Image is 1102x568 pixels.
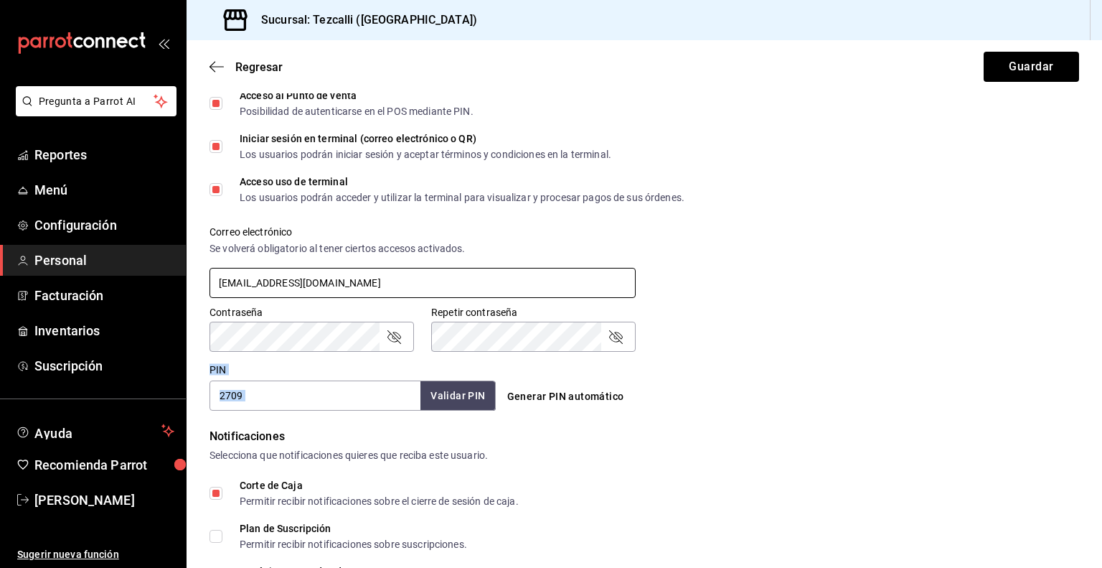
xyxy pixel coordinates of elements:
[607,328,624,345] button: passwordField
[240,192,684,202] div: Los usuarios podrán acceder y utilizar la terminal para visualizar y procesar pagos de sus órdenes.
[209,365,226,375] label: PIN
[34,490,174,510] span: [PERSON_NAME]
[984,52,1079,82] button: Guardar
[385,328,402,345] button: passwordField
[34,455,174,475] span: Recomienda Parrot
[34,286,174,305] span: Facturación
[34,251,174,270] span: Personal
[240,149,611,159] div: Los usuarios podrán iniciar sesión y aceptar términos y condiciones en la terminal.
[10,104,176,119] a: Pregunta a Parrot AI
[250,11,477,29] h3: Sucursal: Tezcalli ([GEOGRAPHIC_DATA])
[34,180,174,200] span: Menú
[34,321,174,340] span: Inventarios
[17,547,174,562] span: Sugerir nueva función
[209,381,420,411] input: 3 a 6 dígitos
[39,94,154,109] span: Pregunta a Parrot AI
[34,145,174,164] span: Reportes
[34,356,174,376] span: Suscripción
[209,428,1079,445] div: Notificaciones
[158,37,169,49] button: open_drawer_menu
[34,215,174,235] span: Configuración
[501,383,630,410] button: Generar PIN automático
[240,106,474,116] div: Posibilidad de autenticarse en el POS mediante PIN.
[209,60,283,74] button: Regresar
[240,134,611,144] div: Iniciar sesión en terminal (correo electrónico o QR)
[16,86,176,116] button: Pregunta a Parrot AI
[240,480,519,490] div: Corte de Caja
[240,90,474,101] div: Acceso al Punto de venta
[235,60,283,74] span: Regresar
[34,422,156,439] span: Ayuda
[420,381,495,411] button: Validar PIN
[209,241,636,256] div: Se volverá obligatorio al tener ciertos accesos activados.
[431,307,636,317] label: Repetir contraseña
[209,307,414,317] label: Contraseña
[240,539,467,549] div: Permitir recibir notificaciones sobre suscripciones.
[240,523,467,534] div: Plan de Suscripción
[240,177,684,187] div: Acceso uso de terminal
[240,496,519,506] div: Permitir recibir notificaciones sobre el cierre de sesión de caja.
[209,227,636,237] label: Correo electrónico
[209,448,1079,463] div: Selecciona que notificaciones quieres que reciba este usuario.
